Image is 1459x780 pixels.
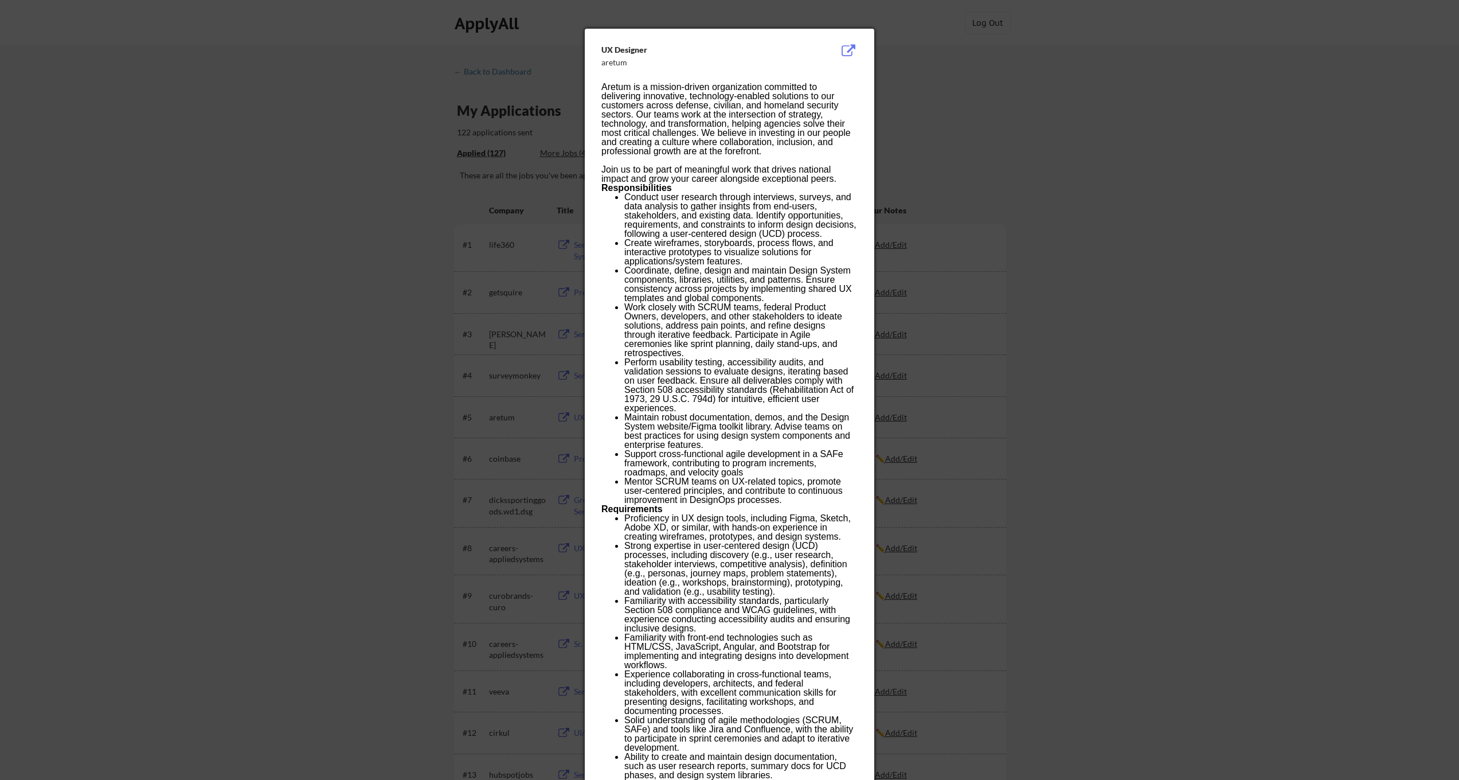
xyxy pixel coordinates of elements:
li: Maintain robust documentation, demos, and the Design System website/Figma toolkit library. Advise... [624,413,857,450]
li: Strong expertise in user-centered design (UCD) processes, including discovery (e.g., user researc... [624,541,857,596]
strong: Requirements [601,504,663,514]
li: Coordinate, define, design and maintain Design System components, libraries, utilities, and patte... [624,266,857,303]
li: Conduct user research through interviews, surveys, and data analysis to gather insights from end-... [624,193,857,239]
li: Familiarity with front-end technologies such as HTML/CSS, JavaScript, Angular, and Bootstrap for ... [624,633,857,670]
div: aretum [601,57,800,68]
strong: Responsibilities [601,183,672,193]
li: Proficiency in UX design tools, including Figma, Sketch, Adobe XD, or similar, with hands-on expe... [624,514,857,541]
li: Familiarity with accessibility standards, particularly Section 508 compliance and WCAG guidelines... [624,596,857,633]
div: UX Designer [601,44,800,56]
li: Experience collaborating in cross-functional teams, including developers, architects, and federal... [624,670,857,716]
li: Perform usability testing, accessibility audits, and validation sessions to evaluate designs, ite... [624,358,857,413]
li: Solid understanding of agile methodologies (SCRUM, SAFe) and tools like Jira and Confluence, with... [624,716,857,752]
p: Aretum is a mission-driven organization committed to delivering innovative, technology-enabled so... [601,83,857,184]
li: Support cross-functional agile development in a SAFe framework, contributing to program increment... [624,450,857,477]
li: Work closely with SCRUM teams, federal Product Owners, developers, and other stakeholders to idea... [624,303,857,358]
li: Ability to create and maintain design documentation, such as user research reports, summary docs ... [624,752,857,780]
li: Create wireframes, storyboards, process flows, and interactive prototypes to visualize solutions ... [624,239,857,266]
li: Mentor SCRUM teams on UX-related topics, promote user-centered principles, and contribute to cont... [624,477,857,505]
